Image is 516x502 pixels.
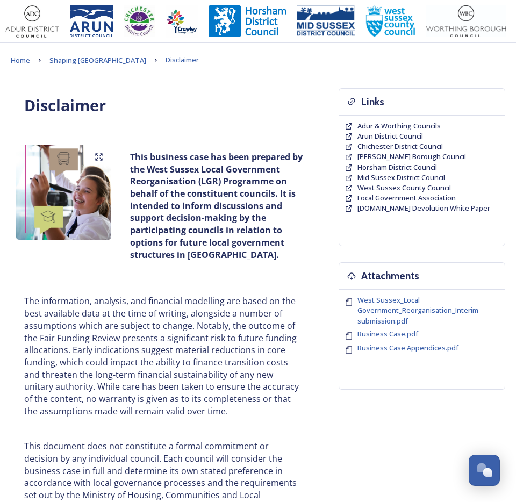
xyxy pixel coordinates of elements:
[70,5,113,38] img: Arun%20District%20Council%20logo%20blue%20CMYK.jpg
[357,121,441,131] a: Adur & Worthing Councils
[297,5,355,38] img: 150ppimsdc%20logo%20blue.png
[49,54,146,67] a: Shaping [GEOGRAPHIC_DATA]
[357,183,451,192] span: West Sussex County Council
[357,193,456,203] a: Local Government Association
[11,54,30,67] a: Home
[24,295,304,417] p: The information, analysis, and financial modelling are based on the best available data at the ti...
[365,5,416,38] img: WSCCPos-Spot-25mm.jpg
[130,151,305,261] strong: This business case has been prepared by the West Sussex Local Government Reorganisation (LGR) Pro...
[357,152,466,162] a: [PERSON_NAME] Borough Council
[357,141,443,151] span: Chichester District Council
[11,55,30,65] span: Home
[5,5,59,38] img: Adur%20logo%20%281%29.jpeg
[357,141,443,152] a: Chichester District Council
[469,455,500,486] button: Open Chat
[166,5,198,38] img: Crawley%20BC%20logo.jpg
[426,5,506,38] img: Worthing_Adur%20%281%29.jpg
[357,329,418,339] span: Business Case.pdf
[357,131,423,141] a: Arun District Council
[357,343,458,353] span: Business Case Appendices.pdf
[357,162,437,173] a: Horsham District Council
[49,55,146,65] span: Shaping [GEOGRAPHIC_DATA]
[357,152,466,161] span: [PERSON_NAME] Borough Council
[124,5,155,38] img: CDC%20Logo%20-%20you%20may%20have%20a%20better%20version.jpg
[166,55,199,64] span: Disclaimer
[357,173,445,182] span: Mid Sussex District Council
[357,203,490,213] a: [DOMAIN_NAME] Devolution White Paper
[209,5,286,38] img: Horsham%20DC%20Logo.jpg
[361,94,384,110] h3: Links
[357,295,478,325] span: West Sussex_Local Government_Reorganisation_Interim submission.pdf
[361,268,419,284] h3: Attachments
[357,162,437,172] span: Horsham District Council
[357,173,445,183] a: Mid Sussex District Council
[24,95,106,116] strong: Disclaimer
[357,183,451,193] a: West Sussex County Council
